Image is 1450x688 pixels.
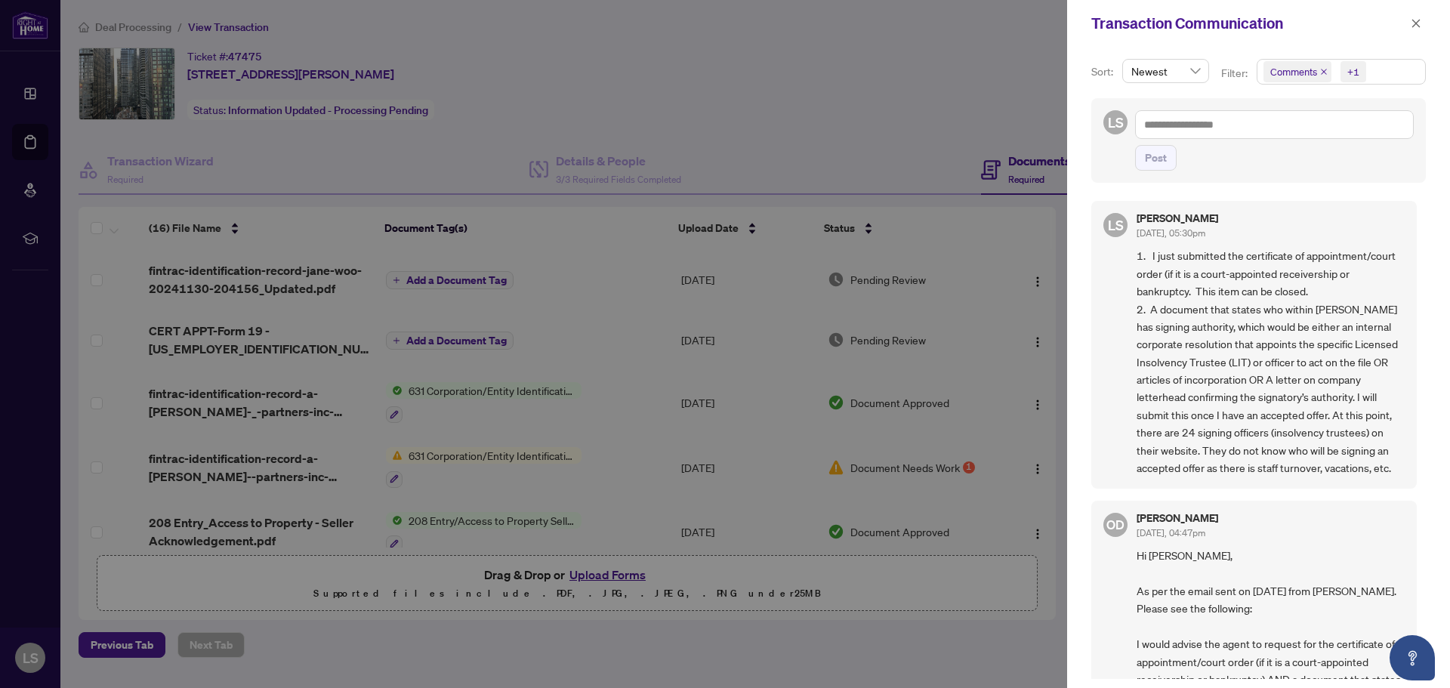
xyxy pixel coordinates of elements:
p: Sort: [1091,63,1116,80]
span: LS [1108,112,1124,133]
span: Comments [1270,64,1317,79]
span: OD [1106,515,1125,535]
span: LS [1108,214,1124,236]
span: close [1411,18,1421,29]
button: Open asap [1390,635,1435,680]
span: Comments [1263,61,1331,82]
span: Newest [1131,60,1200,82]
h5: [PERSON_NAME] [1137,513,1218,523]
span: [DATE], 05:30pm [1137,227,1205,239]
span: [DATE], 04:47pm [1137,527,1205,538]
span: 1. I just submitted the certificate of appointment/court order (if it is a court-appointed receiv... [1137,247,1405,477]
div: Transaction Communication [1091,12,1406,35]
div: +1 [1347,64,1359,79]
span: close [1320,68,1328,76]
p: Filter: [1221,65,1250,82]
button: Post [1135,145,1177,171]
h5: [PERSON_NAME] [1137,213,1218,224]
